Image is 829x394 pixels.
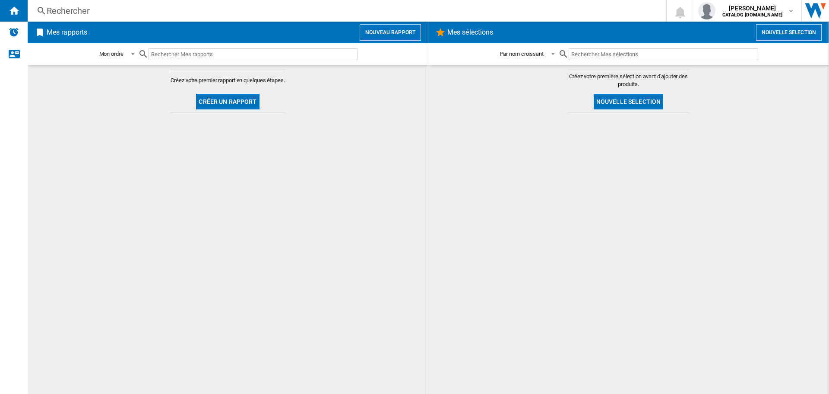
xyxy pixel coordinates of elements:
button: Nouvelle selection [594,94,664,109]
img: alerts-logo.svg [9,27,19,37]
img: profile.jpg [698,2,715,19]
input: Rechercher Mes rapports [149,48,358,60]
h2: Mes rapports [45,24,89,41]
div: Par nom croissant [500,51,544,57]
h2: Mes sélections [446,24,495,41]
button: Créer un rapport [196,94,259,109]
span: Créez votre premier rapport en quelques étapes. [171,77,285,84]
button: Nouvelle selection [756,24,822,41]
b: CATALOG [DOMAIN_NAME] [722,12,782,18]
span: [PERSON_NAME] [722,4,782,13]
button: Nouveau rapport [360,24,421,41]
input: Rechercher Mes sélections [569,48,758,60]
span: Créez votre première sélection avant d'ajouter des produits. [568,73,689,88]
div: Mon ordre [99,51,123,57]
div: Rechercher [47,5,643,17]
